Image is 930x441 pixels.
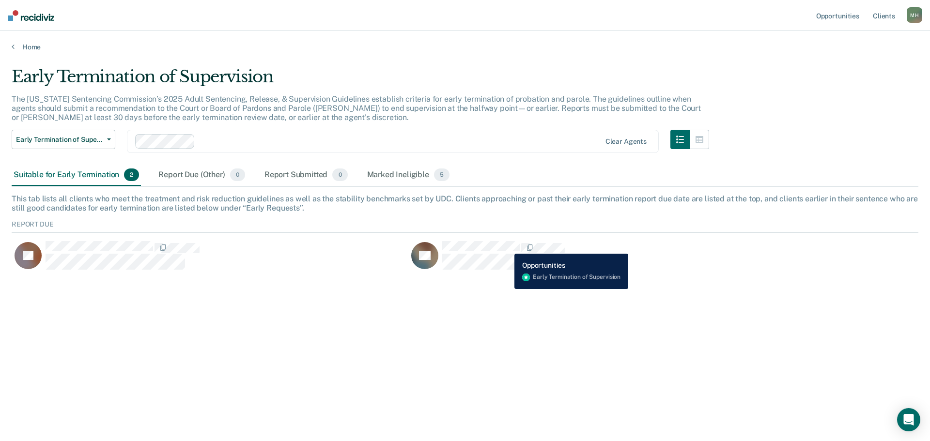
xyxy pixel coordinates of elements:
div: This tab lists all clients who meet the treatment and risk reduction guidelines as well as the st... [12,194,918,213]
div: Report Submitted0 [263,165,350,186]
a: Home [12,43,918,51]
span: 0 [332,168,347,181]
p: The [US_STATE] Sentencing Commission’s 2025 Adult Sentencing, Release, & Supervision Guidelines e... [12,94,701,122]
span: 5 [434,168,449,181]
span: 0 [230,168,245,181]
div: CaseloadOpportunityCell-257637 [12,241,408,279]
button: Early Termination of Supervision [12,130,115,149]
div: Marked Ineligible5 [365,165,452,186]
div: CaseloadOpportunityCell-258781 [408,241,805,279]
div: Report Due (Other)0 [156,165,247,186]
button: MH [907,7,922,23]
div: Report Due [12,220,918,233]
span: 2 [124,168,139,181]
div: Early Termination of Supervision [12,67,709,94]
img: Recidiviz [8,10,54,21]
div: Open Intercom Messenger [897,408,920,431]
div: Clear agents [605,137,647,146]
div: Suitable for Early Termination2 [12,165,141,186]
span: Early Termination of Supervision [16,136,103,144]
div: M H [907,7,922,23]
